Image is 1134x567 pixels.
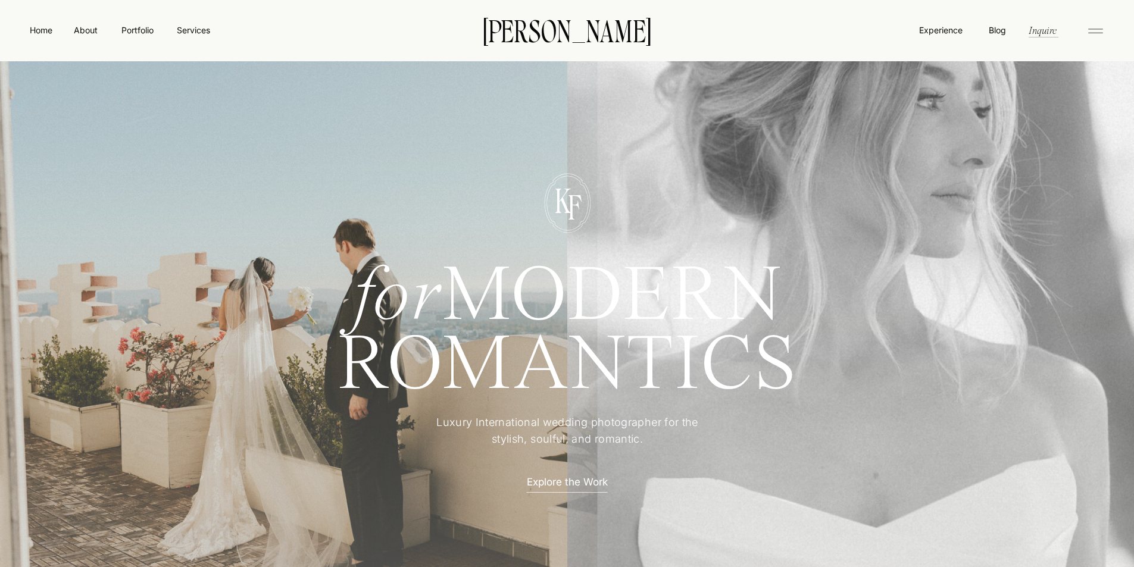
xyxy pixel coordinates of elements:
a: Experience [918,24,964,36]
p: F [558,190,591,221]
a: Portfolio [116,24,158,36]
a: Blog [986,24,1008,36]
a: Services [176,24,211,36]
a: Explore the Work [516,475,620,487]
p: K [546,184,579,214]
i: for [353,259,442,337]
a: Inquire [1027,23,1058,37]
p: Luxury International wedding photographer for the stylish, soulful, and romantic. [419,414,716,449]
h1: ROMANTICS [294,333,841,397]
h1: MODERN [294,264,841,321]
a: Home [27,24,55,36]
a: About [72,24,99,36]
a: [PERSON_NAME] [465,17,670,42]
